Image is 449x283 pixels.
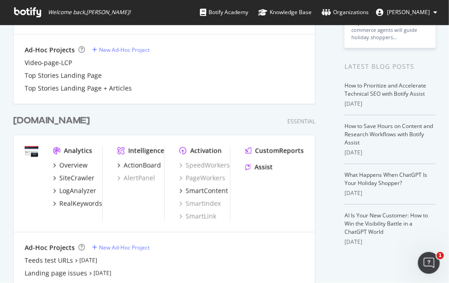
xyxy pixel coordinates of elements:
span: 1 [437,252,444,259]
div: New Ad-Hoc Project [99,244,150,252]
div: Botify Academy [200,8,248,17]
div: Ad-Hoc Projects [25,243,75,252]
div: [DATE] [345,238,436,246]
a: Landing page issues [25,269,87,278]
div: [DATE] [345,100,436,108]
div: Assist [255,163,273,172]
a: RealKeywords [53,199,102,208]
div: [DATE] [345,149,436,157]
div: Latest Blog Posts [345,62,436,72]
div: Ad-Hoc Projects [25,46,75,55]
a: [DATE] [94,269,111,277]
span: Joy Kemp [387,8,430,16]
a: Overview [53,161,88,170]
div: New Ad-Hoc Project [99,46,150,54]
a: PageWorkers [179,174,225,183]
a: [DATE] [79,257,97,264]
a: What Happens When ChatGPT Is Your Holiday Shopper? [345,171,427,187]
a: New Ad-Hoc Project [92,244,150,252]
div: ActionBoard [124,161,161,170]
a: LogAnalyzer [53,186,96,196]
a: SpeedWorkers [179,161,230,170]
a: SiteCrawler [53,174,94,183]
div: CustomReports [255,146,304,155]
button: [PERSON_NAME] [369,5,444,20]
a: Teeds test URLs [25,256,73,265]
a: New Ad-Hoc Project [92,46,150,54]
a: How to Save Hours on Content and Research Workflows with Botify Assist [345,122,433,146]
a: AlertPanel [117,174,155,183]
div: Essential [287,118,315,125]
a: SmartLink [179,212,216,221]
div: SmartContent [186,186,228,196]
a: [DOMAIN_NAME] [13,114,94,128]
iframe: Intercom live chat [418,252,440,274]
div: LogAnalyzer [59,186,96,196]
img: nbcnews.com [25,146,38,157]
a: Video-page-LCP [25,58,72,67]
div: SiteCrawler [59,174,94,183]
a: SmartContent [179,186,228,196]
a: Assist [245,163,273,172]
div: Intelligence [128,146,164,155]
div: Organizations [322,8,369,17]
div: In [DATE], the first year where AI-powered search and commerce agents will guide holiday shoppers… [351,12,429,41]
a: How to Prioritize and Accelerate Technical SEO with Botify Assist [345,82,426,98]
a: SmartIndex [179,199,221,208]
div: RealKeywords [59,199,102,208]
div: [DOMAIN_NAME] [13,114,90,128]
div: [DATE] [345,189,436,197]
a: Top Stories Landing Page + Articles [25,84,132,93]
a: ActionBoard [117,161,161,170]
a: AI Is Your New Customer: How to Win the Visibility Battle in a ChatGPT World [345,211,428,236]
a: Top Stories Landing Page [25,71,102,80]
a: CustomReports [245,146,304,155]
div: Knowledge Base [258,8,312,17]
div: Overview [59,161,88,170]
div: Analytics [64,146,92,155]
span: Welcome back, [PERSON_NAME] ! [48,9,131,16]
div: Activation [190,146,222,155]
